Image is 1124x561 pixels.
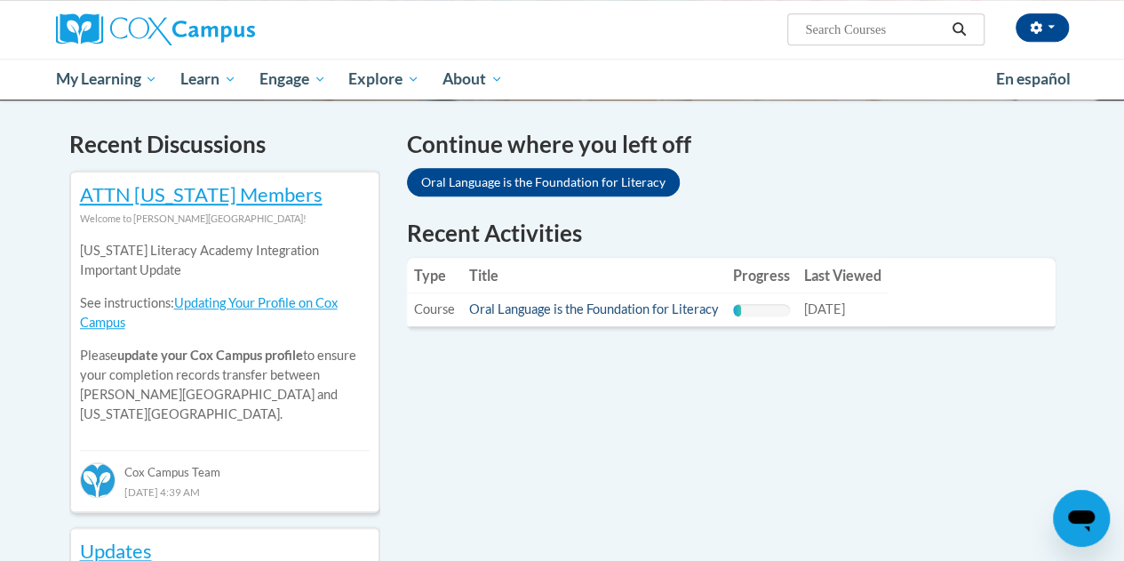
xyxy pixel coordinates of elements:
button: Search [945,19,972,40]
a: Oral Language is the Foundation for Literacy [407,168,680,196]
h4: Continue where you left off [407,127,1056,162]
a: En español [984,60,1082,98]
span: Course [414,301,455,317]
h4: Recent Discussions [69,127,380,162]
b: update your Cox Campus profile [117,348,303,363]
a: Explore [337,59,431,100]
button: Account Settings [1016,13,1069,42]
div: [DATE] 4:39 AM [80,482,370,501]
p: See instructions: [80,293,370,333]
h1: Recent Activities [407,217,1056,249]
span: My Learning [55,68,157,90]
a: Learn [169,59,248,100]
a: Cox Campus [56,13,376,45]
th: Title [462,258,726,293]
p: [US_STATE] Literacy Academy Integration Important Update [80,241,370,280]
span: About [442,68,503,90]
a: Oral Language is the Foundation for Literacy [469,301,719,317]
div: Main menu [43,59,1082,100]
iframe: Button to launch messaging window [1053,490,1110,547]
span: Learn [180,68,236,90]
th: Type [407,258,462,293]
th: Last Viewed [797,258,889,293]
div: Welcome to [PERSON_NAME][GEOGRAPHIC_DATA]! [80,209,370,228]
div: Cox Campus Team [80,450,370,482]
div: Please to ensure your completion records transfer between [PERSON_NAME][GEOGRAPHIC_DATA] and [US_... [80,228,370,437]
a: Engage [248,59,338,100]
span: [DATE] [804,301,845,317]
img: Cox Campus [56,13,255,45]
span: En español [996,69,1071,88]
a: Updating Your Profile on Cox Campus [80,295,338,330]
img: Cox Campus Team [80,462,116,498]
a: My Learning [44,59,170,100]
div: Progress, % [733,304,742,317]
a: ATTN [US_STATE] Members [80,182,323,206]
span: Explore [348,68,419,90]
th: Progress [726,258,797,293]
input: Search Courses [803,19,945,40]
a: About [431,59,514,100]
span: Engage [259,68,326,90]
